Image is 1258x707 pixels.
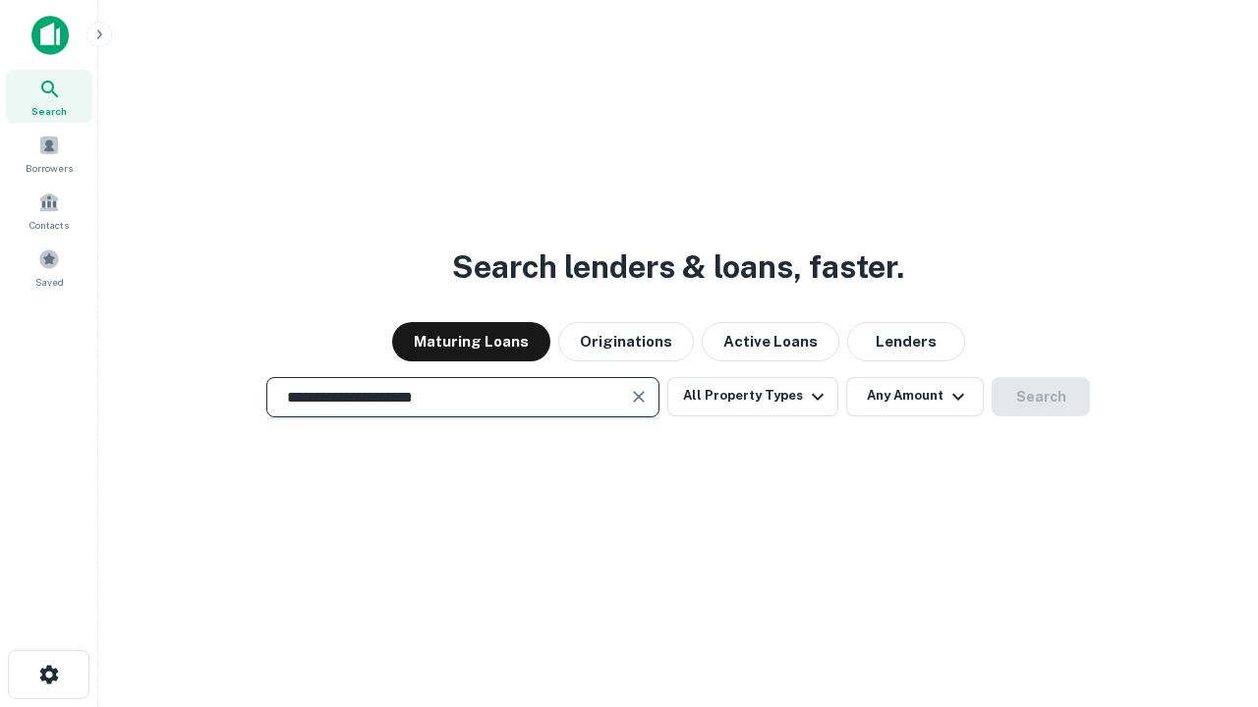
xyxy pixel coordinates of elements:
[558,322,694,361] button: Originations
[29,217,69,233] span: Contacts
[26,160,73,176] span: Borrowers
[6,241,92,294] a: Saved
[6,127,92,180] a: Borrowers
[847,322,965,361] button: Lenders
[35,274,64,290] span: Saved
[702,322,839,361] button: Active Loans
[392,322,550,361] button: Maturing Loans
[31,16,69,55] img: capitalize-icon.png
[1160,487,1258,581] iframe: Chat Widget
[6,70,92,123] a: Search
[625,383,653,410] button: Clear
[6,184,92,237] a: Contacts
[31,103,67,119] span: Search
[667,377,838,416] button: All Property Types
[846,377,984,416] button: Any Amount
[452,244,904,291] h3: Search lenders & loans, faster.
